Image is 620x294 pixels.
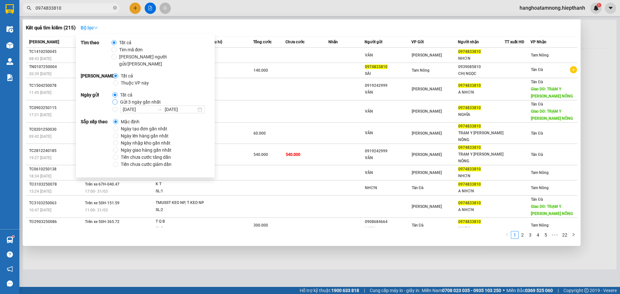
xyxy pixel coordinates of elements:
[118,154,173,161] span: Tiền chưa cước tăng dần
[7,251,13,258] span: question-circle
[531,40,546,44] span: VP Nhận
[505,233,509,237] span: left
[210,40,222,44] span: Thu hộ
[570,231,577,239] li: Next Page
[85,227,108,231] span: 19:00 - 29/03
[458,55,504,62] div: NHƠN
[7,266,13,272] span: notification
[81,25,98,30] strong: Bộ lọc
[7,280,13,287] span: message
[253,68,268,73] span: 140.000
[531,80,543,84] span: Tản Đà
[118,132,171,139] span: Ngày lên hàng gần nhất
[29,208,51,212] span: 10:47 [DATE]
[458,151,504,165] div: TRẠM Y [PERSON_NAME] NÔNG
[458,167,481,171] span: 0974833810
[156,225,204,232] div: SL: 3
[412,204,442,209] span: [PERSON_NAME]
[560,231,569,238] a: 22
[531,67,543,72] span: Tản Đà
[550,231,560,239] li: Next 5 Pages
[12,236,14,238] sup: 1
[458,188,504,195] div: A NHƠN
[253,223,268,228] span: 300.000
[2,33,132,60] strong: - Đối với hàng hoá bị thất lạc, hư hỏng... Công ty sẽ bồi thường 10 LẦN GIÁ CƯỚC GỬI
[81,91,112,113] strong: Ngày gửi
[570,66,577,73] span: plus-circle
[36,5,112,12] input: Tìm tên, số ĐT hoặc mã đơn
[526,231,534,239] li: 3
[118,91,135,98] span: Tất cả
[412,53,442,57] span: [PERSON_NAME]
[527,231,534,238] a: 3
[458,145,481,150] span: 0974833810
[29,174,51,178] span: 18:34 [DATE]
[286,152,300,157] span: 540.000
[550,231,560,239] span: •••
[458,201,481,205] span: 0974833810
[94,25,98,30] span: down
[118,139,173,147] span: Ngày nhập kho gần nhất
[365,89,411,96] div: VÂN
[511,231,518,238] a: 1
[531,87,573,98] span: Giao DĐ: TRẠM Y [PERSON_NAME] NÔNG
[412,68,429,73] span: Tam Nông
[29,72,51,76] span: 20:39 [DATE]
[6,74,13,81] img: solution-icon
[534,231,542,239] li: 4
[29,218,83,225] div: TĐ2903250086
[458,89,504,96] div: A NHƠN
[253,131,266,136] span: 60.000
[29,113,51,117] span: 17:21 [DATE]
[156,207,204,214] div: SL: 2
[117,46,146,53] span: Tìm mã đơn
[458,40,479,44] span: Người nhận
[29,82,83,89] div: TC1504250078
[6,58,13,65] img: warehouse-icon
[29,147,83,154] div: TC2812240185
[6,237,13,243] img: warehouse-icon
[29,105,83,111] div: TC0903250115
[542,231,549,238] a: 5
[365,169,411,176] div: VÂN
[85,208,108,212] span: 11:00 - 31/03
[412,152,442,157] span: [PERSON_NAME]
[365,40,382,44] span: Người gửi
[85,201,119,205] span: Trên xe 50H-151.59
[570,231,577,239] button: right
[531,152,543,157] span: Tản Đà
[29,200,83,207] div: TC3103250063
[531,109,573,121] span: Giao DĐ: TRẠM Y [PERSON_NAME] NÔNG
[29,134,51,139] span: 09:42 [DATE]
[365,108,411,115] div: VÂN
[534,231,542,238] a: 4
[458,173,504,179] div: NHƠN
[542,231,550,239] li: 5
[412,109,442,114] span: [PERSON_NAME]
[519,231,526,238] a: 2
[29,56,51,61] span: 08:43 [DATE]
[365,82,411,89] div: 0919242999
[531,186,549,190] span: Tam Nông
[365,185,411,191] div: NHƠN
[458,219,481,224] span: 0974833810
[412,186,424,190] span: Tản Đà
[253,152,268,157] span: 540.000
[365,130,411,137] div: VÂN
[505,40,524,44] span: TT xuất HĐ
[29,90,51,95] span: 11:45 [DATE]
[511,231,519,239] li: 1
[29,64,83,70] div: TN0107250004
[560,231,570,239] li: 22
[156,181,204,188] div: K T
[81,72,113,86] strong: [PERSON_NAME]
[572,233,575,237] span: right
[458,207,504,213] div: A NHƠN
[531,223,549,228] span: Tam Nông
[412,223,424,228] span: Tản Đà
[458,124,481,128] span: 0974833810
[123,106,154,113] input: Ngày bắt đầu
[253,40,272,44] span: Tổng cước
[365,52,411,59] div: VÂN
[412,170,442,175] span: [PERSON_NAME]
